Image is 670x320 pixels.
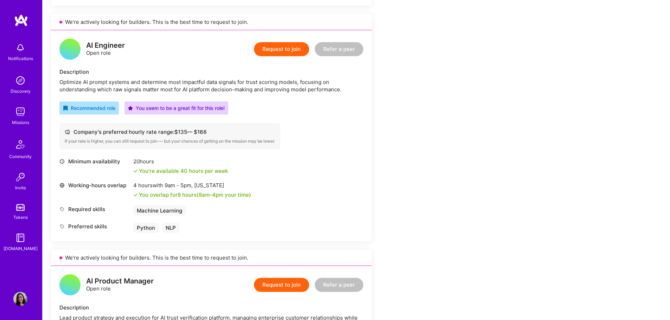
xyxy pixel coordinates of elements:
[15,184,26,191] div: Invite
[59,183,65,188] i: icon World
[13,214,28,221] div: Tokens
[14,14,28,27] img: logo
[59,205,130,213] div: Required skills
[254,278,309,292] button: Request to join
[16,204,25,211] img: tokens
[59,159,65,164] i: icon Clock
[63,106,68,111] i: icon RecommendedBadge
[133,223,159,233] div: Python
[59,224,65,229] i: icon Tag
[13,292,27,306] img: User Avatar
[86,277,154,292] div: Open role
[65,128,275,136] div: Company's preferred hourly rate range: $ 135 — $ 168
[13,73,27,87] img: discovery
[86,277,154,285] div: AI Product Manager
[59,304,363,311] div: Description
[65,138,275,144] div: If your rate is higher, you can still request to join — but your chances of getting on the missio...
[86,42,125,57] div: Open role
[12,292,29,306] a: User Avatar
[139,191,251,198] div: You overlap for 8 hours ( your time)
[51,14,372,30] div: We’re actively looking for builders. This is the best time to request to join.
[12,136,29,153] img: Community
[4,245,38,252] div: [DOMAIN_NAME]
[12,119,29,126] div: Missions
[51,250,372,266] div: We’re actively looking for builders. This is the best time to request to join.
[133,205,186,216] div: Machine Learning
[13,41,27,55] img: bell
[163,182,194,189] span: 9am - 5pm ,
[59,182,130,189] div: Working-hours overlap
[133,182,251,189] div: 4 hours with [US_STATE]
[59,223,130,230] div: Preferred skills
[133,167,228,175] div: You're available 40 hours per week
[133,158,228,165] div: 20 hours
[9,153,32,160] div: Community
[128,104,225,112] div: You seem to be a great fit for this role!
[315,42,363,56] button: Refer a peer
[63,104,115,112] div: Recommended role
[59,207,65,212] i: icon Tag
[162,223,179,233] div: NLP
[315,278,363,292] button: Refer a peer
[11,87,31,95] div: Discovery
[13,170,27,184] img: Invite
[133,169,138,173] i: icon Check
[254,42,309,56] button: Request to join
[13,105,27,119] img: teamwork
[59,68,363,76] div: Description
[199,191,223,198] span: 8am - 4pm
[59,158,130,165] div: Minimum availability
[8,55,33,62] div: Notifications
[65,129,70,135] i: icon Cash
[128,106,133,111] i: icon PurpleStar
[133,193,138,197] i: icon Check
[59,78,363,93] div: Optimize AI prompt systems and determine most impactful data signals for trust scoring models, fo...
[86,42,125,49] div: AI Engineer
[13,231,27,245] img: guide book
